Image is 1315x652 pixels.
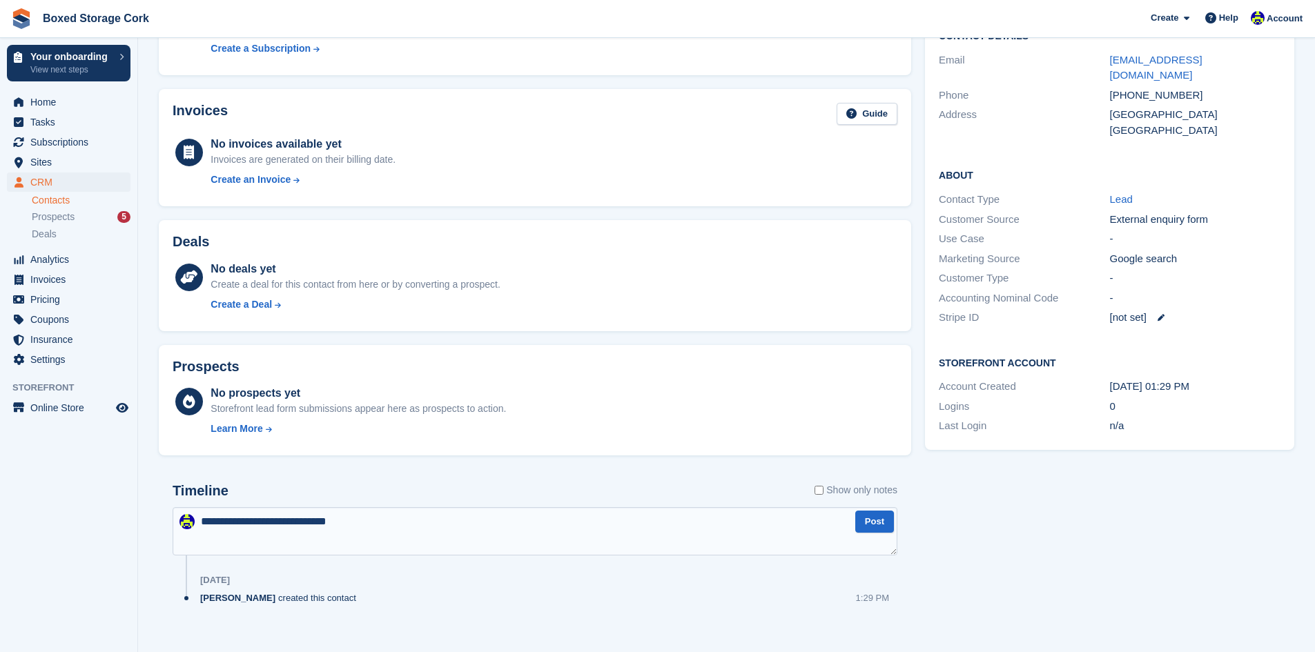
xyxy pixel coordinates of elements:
[939,107,1109,138] div: Address
[939,168,1280,181] h2: About
[211,172,291,187] div: Create an Invoice
[200,591,363,604] div: created this contact
[211,172,396,187] a: Create an Invoice
[211,136,396,152] div: No invoices available yet
[200,575,230,586] div: [DATE]
[30,52,113,61] p: Your onboarding
[30,310,113,329] span: Coupons
[30,132,113,152] span: Subscriptions
[211,297,272,312] div: Create a Deal
[32,228,57,241] span: Deals
[30,250,113,269] span: Analytics
[856,591,889,604] div: 1:29 PM
[7,350,130,369] a: menu
[30,63,113,76] p: View next steps
[32,227,130,241] a: Deals
[211,402,506,416] div: Storefront lead form submissions appear here as prospects to action.
[1151,11,1178,25] span: Create
[939,52,1109,83] div: Email
[30,398,113,417] span: Online Store
[211,41,379,56] a: Create a Subscription
[30,330,113,349] span: Insurance
[939,379,1109,395] div: Account Created
[211,277,500,292] div: Create a deal for this contact from here or by converting a prospect.
[12,381,137,395] span: Storefront
[30,270,113,289] span: Invoices
[7,152,130,172] a: menu
[855,511,894,533] button: Post
[7,92,130,112] a: menu
[211,297,500,312] a: Create a Deal
[32,210,130,224] a: Prospects 5
[1110,88,1280,103] div: [PHONE_NUMBER]
[1110,290,1280,306] div: -
[30,290,113,309] span: Pricing
[1110,379,1280,395] div: [DATE] 01:29 PM
[200,591,275,604] span: [PERSON_NAME]
[1267,12,1303,26] span: Account
[939,251,1109,267] div: Marketing Source
[1110,270,1280,286] div: -
[1110,193,1133,205] a: Lead
[1110,251,1280,267] div: Google search
[1110,310,1280,326] div: [not set]
[1110,54,1202,81] a: [EMAIL_ADDRESS][DOMAIN_NAME]
[7,172,130,192] a: menu
[7,310,130,329] a: menu
[30,350,113,369] span: Settings
[7,250,130,269] a: menu
[1110,418,1280,434] div: n/a
[7,270,130,289] a: menu
[211,152,396,167] div: Invoices are generated on their billing date.
[32,194,130,207] a: Contacts
[7,398,130,417] a: menu
[939,212,1109,228] div: Customer Source
[939,231,1109,247] div: Use Case
[211,385,506,402] div: No prospects yet
[30,112,113,132] span: Tasks
[211,41,311,56] div: Create a Subscription
[7,132,130,152] a: menu
[939,290,1109,306] div: Accounting Nominal Code
[117,211,130,223] div: 5
[7,45,130,81] a: Your onboarding View next steps
[939,418,1109,434] div: Last Login
[30,172,113,192] span: CRM
[32,210,75,224] span: Prospects
[173,483,228,499] h2: Timeline
[211,261,500,277] div: No deals yet
[211,422,262,436] div: Learn More
[1110,123,1280,139] div: [GEOGRAPHIC_DATA]
[1251,11,1265,25] img: Vincent
[211,422,506,436] a: Learn More
[837,103,897,126] a: Guide
[11,8,32,29] img: stora-icon-8386f47178a22dfd0bd8f6a31ec36ba5ce8667c1dd55bd0f319d3a0aa187defe.svg
[939,192,1109,208] div: Contact Type
[939,355,1280,369] h2: Storefront Account
[173,234,209,250] h2: Deals
[939,270,1109,286] div: Customer Type
[37,7,155,30] a: Boxed Storage Cork
[1110,212,1280,228] div: External enquiry form
[939,310,1109,326] div: Stripe ID
[939,399,1109,415] div: Logins
[1219,11,1238,25] span: Help
[1110,107,1280,123] div: [GEOGRAPHIC_DATA]
[173,359,240,375] h2: Prospects
[179,514,195,529] img: Vincent
[173,103,228,126] h2: Invoices
[815,483,897,497] label: Show only notes
[7,290,130,309] a: menu
[1110,399,1280,415] div: 0
[7,330,130,349] a: menu
[1110,231,1280,247] div: -
[939,88,1109,103] div: Phone
[30,92,113,112] span: Home
[30,152,113,172] span: Sites
[815,483,824,497] input: Show only notes
[7,112,130,132] a: menu
[114,399,130,416] a: Preview store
